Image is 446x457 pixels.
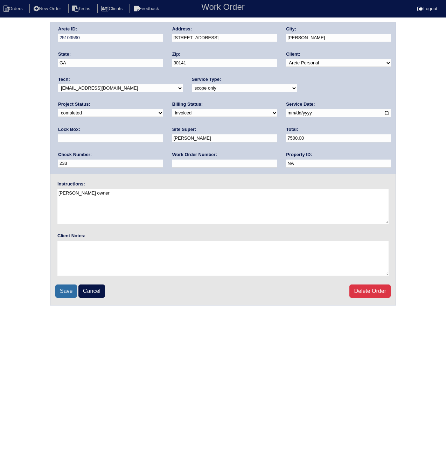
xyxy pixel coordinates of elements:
label: State: [58,51,71,57]
label: Client Notes: [57,233,85,239]
li: Techs [68,4,96,14]
label: Lock Box: [58,126,80,133]
label: Check Number: [58,152,92,158]
a: Delete Order [349,284,391,298]
label: Total: [286,126,298,133]
a: Techs [68,6,96,11]
label: Service Date: [286,101,315,107]
li: Feedback [130,4,165,14]
textarea: [PERSON_NAME] owner [57,189,389,224]
li: Clients [97,4,128,14]
label: Site Super: [172,126,196,133]
label: Address: [172,26,192,32]
label: Project Status: [58,101,90,107]
input: Save [55,284,77,298]
a: New Order [29,6,67,11]
label: Property ID: [286,152,312,158]
label: City: [286,26,296,32]
label: Client: [286,51,300,57]
li: New Order [29,4,67,14]
label: Billing Status: [172,101,203,107]
label: Arete ID: [58,26,77,32]
label: Instructions: [57,181,85,187]
label: Work Order Number: [172,152,217,158]
label: Tech: [58,76,70,83]
label: Service Type: [192,76,221,83]
a: Logout [417,6,437,11]
input: Enter a location [172,34,277,42]
a: Clients [97,6,128,11]
label: Zip: [172,51,181,57]
a: Cancel [78,284,105,298]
